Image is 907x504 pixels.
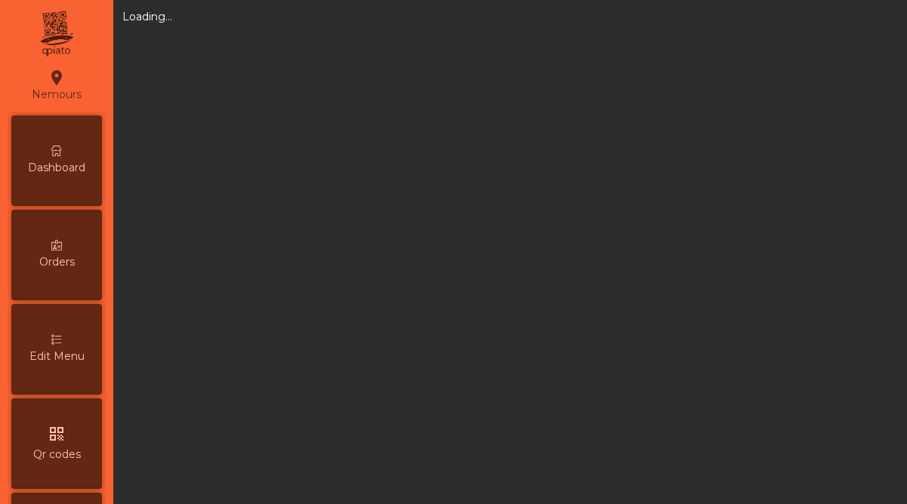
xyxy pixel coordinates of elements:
[29,349,85,364] span: Edit Menu
[39,254,75,270] span: Orders
[48,425,66,443] i: qr_code
[122,10,172,23] app-statistics: Loading...
[28,160,85,176] span: Dashboard
[33,447,81,463] span: Qr codes
[32,66,82,104] div: Nemours
[48,69,66,87] i: location_on
[38,8,75,60] img: qpiato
